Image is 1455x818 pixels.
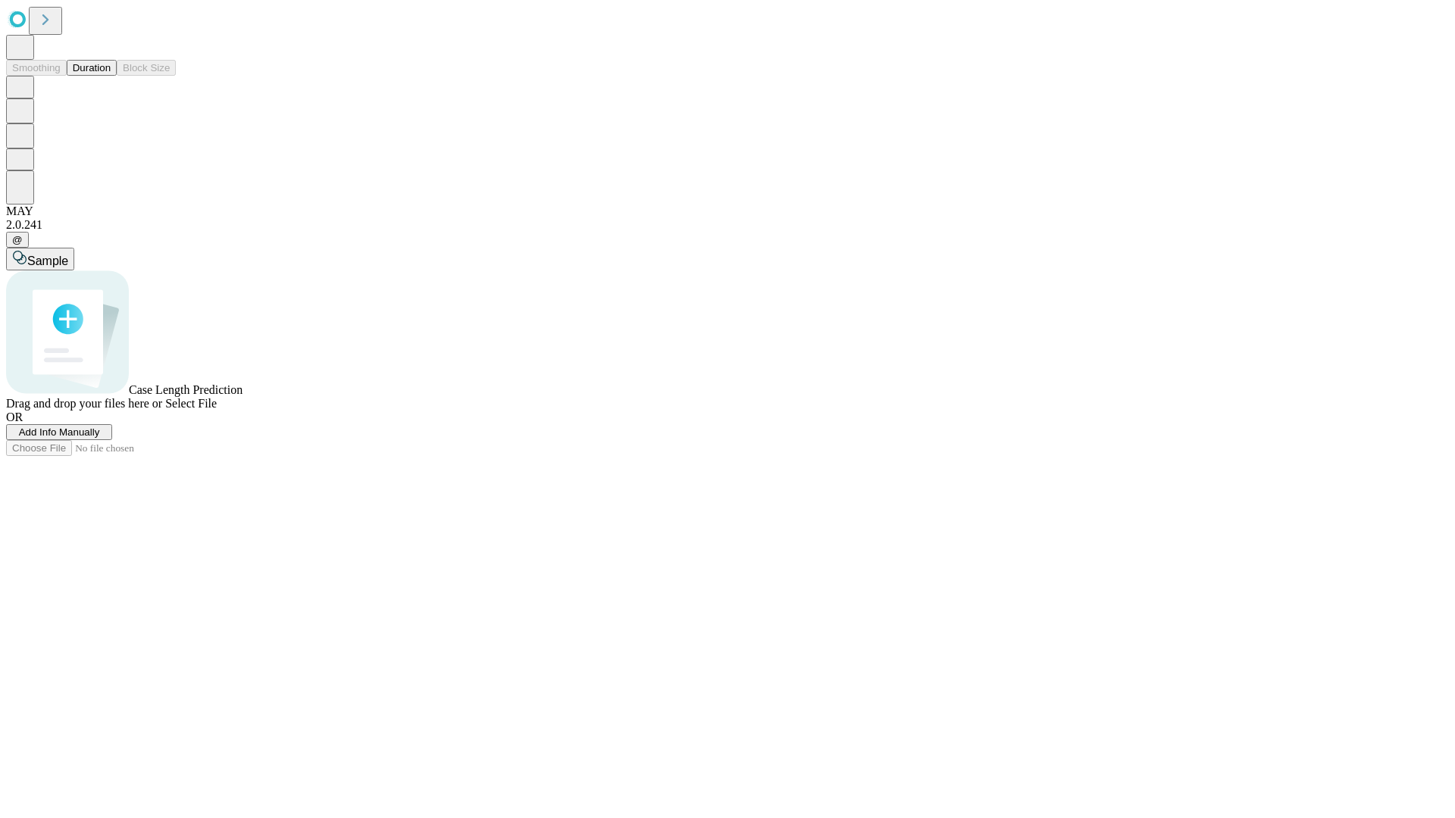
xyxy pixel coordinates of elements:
[6,218,1449,232] div: 2.0.241
[6,248,74,270] button: Sample
[165,397,217,410] span: Select File
[6,204,1449,218] div: MAY
[129,383,242,396] span: Case Length Prediction
[6,60,67,76] button: Smoothing
[67,60,117,76] button: Duration
[6,232,29,248] button: @
[12,234,23,245] span: @
[6,424,112,440] button: Add Info Manually
[19,426,100,438] span: Add Info Manually
[27,254,68,267] span: Sample
[6,411,23,423] span: OR
[117,60,176,76] button: Block Size
[6,397,162,410] span: Drag and drop your files here or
